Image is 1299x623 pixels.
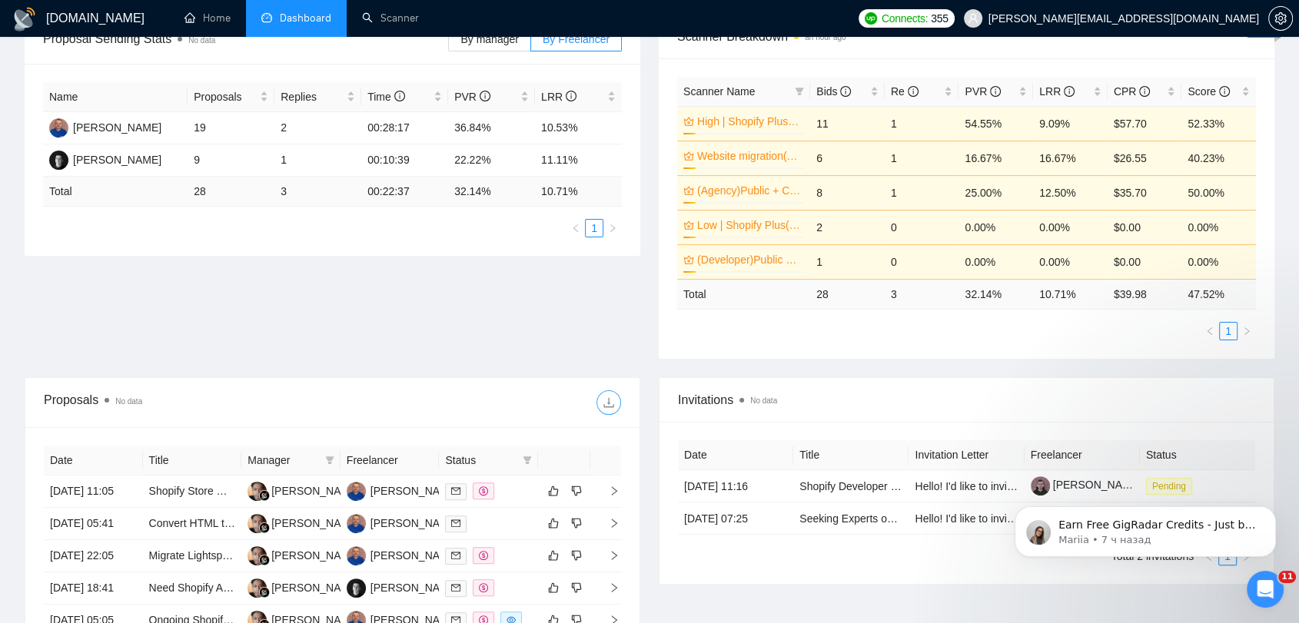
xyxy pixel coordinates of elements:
[35,111,59,135] img: Profile image for Mariia
[143,572,242,605] td: Need Shopify App Development Help!
[479,486,488,495] span: dollar
[566,219,585,237] li: Previous Page
[1188,85,1229,98] span: Score
[1219,86,1230,97] span: info-circle
[697,217,801,234] a: Low | Shopify Plus(Agency)
[596,485,620,496] span: right
[1181,210,1256,244] td: 0.00%
[248,516,360,529] a: MA[PERSON_NAME]
[750,396,777,405] span: No data
[810,175,885,210] td: 8
[1181,175,1256,210] td: 50.00%
[1033,175,1108,210] td: 12.50%
[274,144,361,177] td: 1
[683,185,694,196] span: crown
[248,546,267,565] img: MA
[274,112,361,144] td: 2
[394,91,405,101] span: info-circle
[44,572,143,605] td: [DATE] 18:41
[280,12,331,25] span: Dashboard
[793,502,909,535] td: Seeking Experts on Manufacturing Drawing Tools – Paid Survey
[566,219,585,237] button: left
[10,6,39,35] button: go back
[270,6,297,34] div: Закрыть
[586,220,603,237] a: 1
[28,250,211,269] div: Как прошел разговор с вами?
[548,517,559,529] span: like
[567,578,586,597] button: dislike
[885,106,959,141] td: 1
[567,514,586,532] button: dislike
[571,224,580,233] span: left
[347,516,459,529] a: AU[PERSON_NAME]
[1242,326,1251,336] span: right
[322,449,337,472] span: filter
[49,121,161,133] a: AU[PERSON_NAME]
[544,482,563,500] button: like
[1220,323,1237,340] a: 1
[541,91,576,103] span: LRR
[347,548,459,561] a: AU[PERSON_NAME]
[445,452,517,469] span: Status
[12,379,295,399] div: 18 августа
[603,219,622,237] li: Next Page
[1039,85,1075,98] span: LRR
[13,471,294,497] textarea: Ваше сообщение...
[178,277,206,304] span: Великолепно
[264,497,288,522] button: Отправить сообщение…
[683,254,694,265] span: crown
[347,578,366,598] img: BM
[259,522,270,533] img: gigradar-bm.png
[454,91,490,103] span: PVR
[958,175,1033,210] td: 25.00%
[448,177,535,207] td: 32.14 %
[347,482,366,501] img: AU
[451,519,460,528] span: mail
[347,514,366,533] img: AU
[885,175,959,210] td: 1
[596,582,620,593] span: right
[149,582,330,594] a: Need Shopify App Development Help!
[697,182,801,199] a: (Agency)Public + Custom Apps
[1033,106,1108,141] td: 9.09%
[448,144,535,177] td: 22.22%
[49,153,161,165] a: BM[PERSON_NAME]
[891,85,919,98] span: Re
[480,91,490,101] span: info-circle
[596,518,620,529] span: right
[274,82,361,112] th: Replies
[73,503,85,515] button: Добавить вложение
[248,548,360,561] a: MA[PERSON_NAME]
[697,113,801,130] a: High | Shopify Plus(Agency)
[271,579,360,596] div: [PERSON_NAME]
[25,409,240,424] div: Hi 👋
[882,10,928,27] span: Connects:
[683,151,694,161] span: crown
[241,446,341,476] th: Manager
[1181,106,1256,141] td: 52.33%
[44,390,333,415] div: Proposals
[805,33,846,41] time: an hour ago
[271,482,360,499] div: [PERSON_NAME]
[271,547,360,564] div: [PERSON_NAME]
[184,329,215,360] div: Отправить
[109,280,131,301] span: OK
[451,486,460,495] span: mail
[479,583,488,592] span: dollar
[1247,571,1284,608] iframe: Intercom live chat
[571,582,582,594] span: dislike
[143,446,242,476] th: Title
[149,485,505,497] a: Shopify Store Operations Expert Needed for Home Furnishing Ecommerce
[792,80,807,103] span: filter
[1278,571,1296,583] span: 11
[248,581,360,593] a: MA[PERSON_NAME]
[73,119,161,136] div: [PERSON_NAME]
[909,440,1024,470] th: Invitation Letter
[479,551,488,560] span: dollar
[1268,6,1293,31] button: setting
[370,547,459,564] div: [PERSON_NAME]
[347,581,459,593] a: BM[PERSON_NAME]
[188,177,274,207] td: 28
[678,470,793,502] td: [DATE] 11:16
[261,12,272,23] span: dashboard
